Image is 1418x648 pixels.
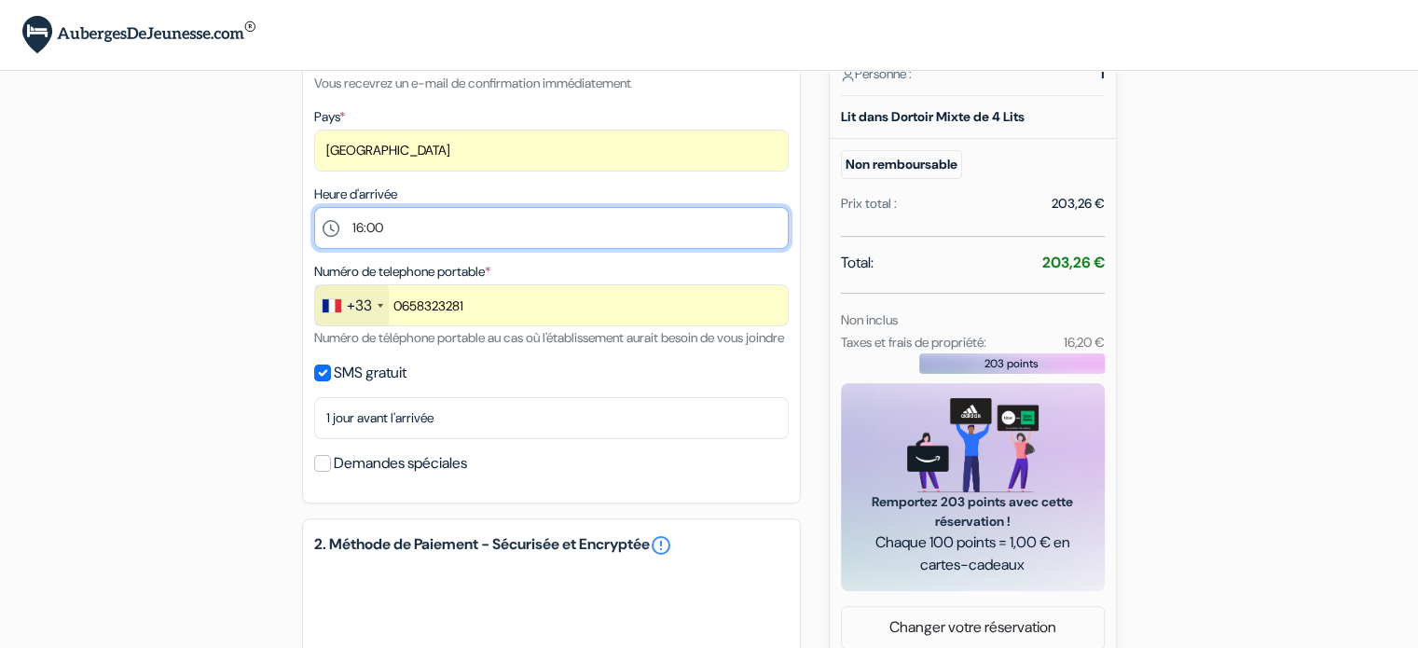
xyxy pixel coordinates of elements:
span: 203 points [984,355,1039,372]
span: Personne : [841,64,912,84]
label: Numéro de telephone portable [314,262,490,282]
img: gift_card_hero_new.png [907,398,1039,492]
h5: 2. Méthode de Paiement - Sécurisée et Encryptée [314,534,789,557]
div: 203,26 € [1052,194,1105,214]
a: error_outline [650,534,672,557]
img: AubergesDeJeunesse.com [22,16,255,54]
label: Heure d'arrivée [314,185,397,204]
span: Remportez 203 points avec cette réservation ! [863,492,1082,531]
div: Prix total : [841,194,897,214]
small: 16,20 € [1063,334,1104,351]
a: Changer votre réservation [842,610,1104,645]
small: Non inclus [841,311,898,328]
strong: 203,26 € [1042,253,1105,272]
label: Pays [314,107,345,127]
label: SMS gratuit [334,360,406,386]
span: Total: [841,252,874,274]
label: Demandes spéciales [334,450,467,476]
div: +33 [347,295,372,317]
b: Lit dans Dortoir Mixte de 4 Lits [841,108,1025,125]
img: user_icon.svg [841,68,855,82]
small: Numéro de téléphone portable au cas où l'établissement aurait besoin de vous joindre [314,329,784,346]
span: Chaque 100 points = 1,00 € en cartes-cadeaux [863,531,1082,576]
small: Taxes et frais de propriété: [841,334,986,351]
input: 6 12 34 56 78 [314,284,789,326]
div: France: +33 [315,285,389,325]
strong: 1 [1100,64,1105,84]
small: Non remboursable [841,150,962,179]
small: Vous recevrez un e-mail de confirmation immédiatement [314,75,631,91]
